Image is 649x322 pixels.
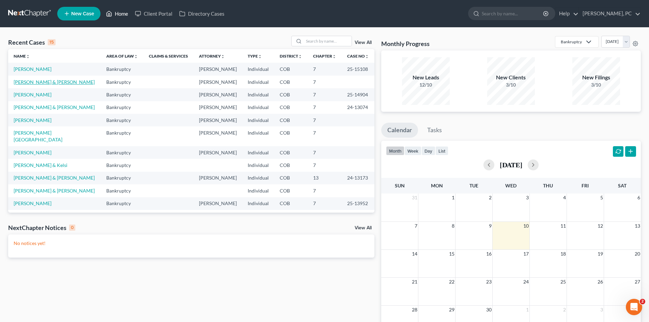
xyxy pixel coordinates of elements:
[402,74,450,81] div: New Leads
[597,222,604,230] span: 12
[304,36,352,46] input: Search by name...
[485,250,492,258] span: 16
[488,222,492,230] span: 9
[487,81,535,88] div: 3/10
[242,210,274,223] td: Individual
[5,206,131,263] div: Emma says…
[505,183,516,188] span: Wed
[597,278,604,286] span: 26
[634,222,641,230] span: 13
[582,183,589,188] span: Fri
[274,76,308,88] td: COB
[101,146,143,159] td: Bankruptcy
[33,3,77,9] h1: [PERSON_NAME]
[14,240,369,247] p: No notices yet!
[342,172,374,184] td: 24-13173
[561,39,582,45] div: Bankruptcy
[134,55,138,59] i: unfold_more
[597,250,604,258] span: 19
[117,220,128,231] button: Send a message…
[274,172,308,184] td: COB
[572,81,620,88] div: 3/10
[176,7,228,20] a: Directory Cases
[395,183,405,188] span: Sun
[199,53,225,59] a: Attorneyunfold_more
[411,306,418,314] span: 28
[21,31,130,48] a: More in the Help Center
[30,172,125,185] div: Same error. Have we figured anything out? Tried again this am to no avail.
[242,146,274,159] td: Individual
[11,223,16,229] button: Emoji picker
[308,126,342,146] td: 7
[101,88,143,101] td: Bankruptcy
[523,278,529,286] span: 24
[274,197,308,210] td: COB
[29,56,67,61] b: [PERSON_NAME]
[274,146,308,159] td: COB
[313,53,336,59] a: Chapterunfold_more
[365,55,369,59] i: unfold_more
[308,63,342,75] td: 7
[194,197,242,210] td: [PERSON_NAME]
[342,88,374,101] td: 25-14904
[194,88,242,101] td: [PERSON_NAME]
[421,123,448,138] a: Tasks
[107,3,120,16] button: Home
[14,79,95,85] a: [PERSON_NAME] & [PERSON_NAME]
[5,92,131,159] div: Emma says…
[402,81,450,88] div: 12/10
[274,184,308,197] td: COB
[4,3,17,16] button: go back
[5,54,131,70] div: Emma says…
[485,278,492,286] span: 23
[71,11,94,16] span: New Case
[274,159,308,171] td: COB
[14,66,51,72] a: [PERSON_NAME]
[411,194,418,202] span: 31
[469,183,478,188] span: Tue
[20,55,27,62] img: Profile image for Emma
[221,55,225,59] i: unfold_more
[242,114,274,126] td: Individual
[414,222,418,230] span: 7
[634,278,641,286] span: 27
[5,200,131,201] div: New messages divider
[242,184,274,197] td: Individual
[523,250,529,258] span: 17
[355,40,372,45] a: View All
[14,104,95,110] a: [PERSON_NAME] & [PERSON_NAME]
[355,226,372,230] a: View All
[618,183,627,188] span: Sat
[194,101,242,114] td: [PERSON_NAME]
[404,146,421,155] button: week
[640,299,645,304] span: 2
[562,194,567,202] span: 4
[14,92,51,97] a: [PERSON_NAME]
[242,76,274,88] td: Individual
[101,126,143,146] td: Bankruptcy
[242,101,274,114] td: Individual
[101,159,143,171] td: Bankruptcy
[103,7,132,20] a: Home
[274,88,308,101] td: COB
[308,159,342,171] td: 7
[560,278,567,286] span: 25
[101,76,143,88] td: Bankruptcy
[194,210,242,223] td: [PERSON_NAME]
[308,76,342,88] td: 7
[421,146,435,155] button: day
[482,7,544,20] input: Search by name...
[523,222,529,230] span: 10
[29,55,116,61] div: joined the conversation
[600,306,604,314] span: 3
[274,126,308,146] td: COB
[14,130,62,142] a: [PERSON_NAME][GEOGRAPHIC_DATA]
[120,3,132,15] div: Close
[242,63,274,75] td: Individual
[33,9,47,15] p: Active
[5,92,112,153] div: I apologize for the frustrating filing experience! We are investigating a filing bug of this natu...
[194,63,242,75] td: [PERSON_NAME]
[14,162,67,168] a: [PERSON_NAME] & Kelsi
[101,210,143,223] td: Bankruptcy
[21,223,27,229] button: Gif picker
